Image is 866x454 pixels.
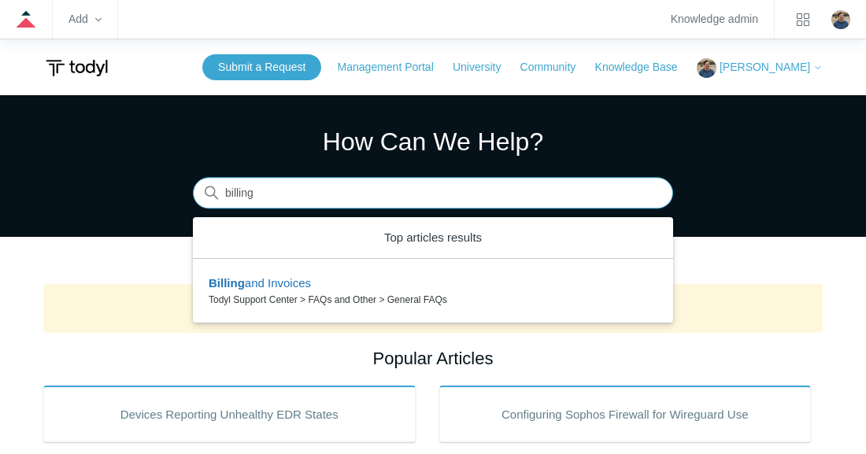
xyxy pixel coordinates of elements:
a: Community [520,59,592,76]
zd-autocomplete-breadcrumbs-multibrand: Todyl Support Center > FAQs and Other > General FAQs [209,293,657,307]
em: Billing [209,276,245,290]
a: Management Portal [338,59,450,76]
zd-hc-trigger: Click your profile icon to open the profile menu [831,10,850,29]
button: [PERSON_NAME] [697,58,823,78]
h1: How Can We Help? [193,123,673,161]
img: Todyl Support Center Help Center home page [43,54,110,83]
zd-autocomplete-title-multibrand: Suggested result 1 Billing and Invoices [209,276,311,293]
a: Knowledge Base [595,59,694,76]
input: Search [193,178,673,209]
a: Devices Reporting Unhealthy EDR States [43,386,416,442]
img: user avatar [831,10,850,29]
a: University [453,59,516,76]
a: Configuring Sophos Firewall for Wireguard Use [439,386,812,442]
zd-hc-trigger: Add [68,15,102,24]
a: Submit a Request [202,54,321,80]
a: Knowledge admin [671,15,758,24]
zd-autocomplete-header: Top articles results [193,217,673,260]
h2: Popular Articles [43,345,823,371]
span: [PERSON_NAME] [720,61,810,73]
